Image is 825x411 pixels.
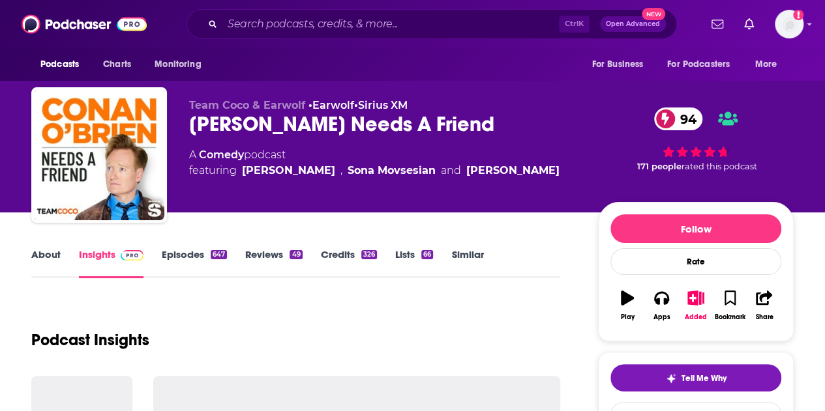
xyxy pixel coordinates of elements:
div: A podcast [189,147,560,178]
span: Charts [103,55,131,74]
img: tell me why sparkle [666,373,676,384]
a: Similar [451,248,483,278]
button: Apps [644,282,678,329]
svg: Add a profile image [793,10,803,20]
a: Reviews49 [245,248,302,278]
span: For Business [592,55,643,74]
img: User Profile [775,10,803,38]
div: Rate [610,248,781,275]
a: Show notifications dropdown [706,13,728,35]
a: Show notifications dropdown [739,13,759,35]
div: 647 [211,250,227,259]
span: Open Advanced [606,21,660,27]
span: Monitoring [155,55,201,74]
button: open menu [145,52,218,77]
button: open menu [659,52,749,77]
a: InsightsPodchaser Pro [79,248,143,278]
span: Ctrl K [559,16,590,33]
a: Charts [95,52,139,77]
img: Podchaser Pro [121,250,143,261]
img: Podchaser - Follow, Share and Rate Podcasts [22,12,147,36]
span: rated this podcast [682,162,757,171]
button: Play [610,282,644,329]
div: Apps [653,313,670,321]
button: open menu [31,52,96,77]
a: Earwolf [312,99,354,111]
span: • [354,99,408,111]
span: 171 people [637,162,682,171]
span: • [308,99,354,111]
button: Added [679,282,713,329]
div: Share [755,313,773,321]
a: Lists66 [395,248,433,278]
a: Comedy [199,149,244,161]
a: Conan O'Brien [242,163,335,178]
div: 94 171 peoplerated this podcast [598,99,794,180]
button: open menu [746,52,794,77]
span: and [441,163,461,178]
span: More [755,55,777,74]
img: Conan O’Brien Needs A Friend [34,90,164,220]
span: 94 [667,107,703,130]
div: Added [685,313,707,321]
span: Logged in as SarahCBreivogel [775,10,803,38]
div: 49 [290,250,302,259]
button: Share [747,282,781,329]
button: Follow [610,214,781,243]
span: Team Coco & Earwolf [189,99,305,111]
a: Sirius XM [358,99,408,111]
a: Episodes647 [162,248,227,278]
span: featuring [189,163,560,178]
span: New [642,8,665,20]
button: Open AdvancedNew [600,16,666,32]
span: , [340,163,342,178]
a: Sona Movsesian [348,163,436,178]
span: Podcasts [40,55,79,74]
div: Bookmark [715,313,745,321]
div: Search podcasts, credits, & more... [187,9,677,39]
input: Search podcasts, credits, & more... [222,14,559,35]
span: For Podcasters [667,55,730,74]
div: 66 [421,250,433,259]
a: About [31,248,61,278]
button: open menu [582,52,659,77]
a: 94 [654,107,703,130]
div: 326 [361,250,377,259]
button: Bookmark [713,282,747,329]
button: Show profile menu [775,10,803,38]
a: Credits326 [321,248,377,278]
h1: Podcast Insights [31,330,149,350]
span: Tell Me Why [682,373,727,384]
div: [PERSON_NAME] [466,163,560,178]
div: Play [621,313,635,321]
button: tell me why sparkleTell Me Why [610,364,781,391]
